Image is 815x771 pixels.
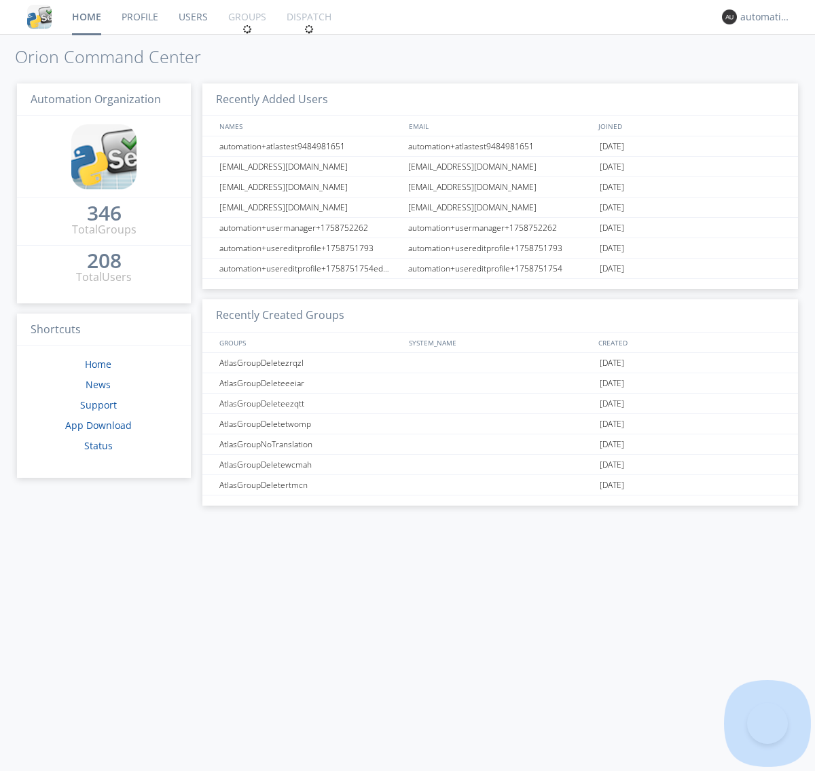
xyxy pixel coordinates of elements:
span: [DATE] [600,373,624,394]
div: [EMAIL_ADDRESS][DOMAIN_NAME] [216,198,404,217]
a: automation+usermanager+1758752262automation+usermanager+1758752262[DATE] [202,218,798,238]
span: [DATE] [600,157,624,177]
div: 346 [87,206,122,220]
a: AtlasGroupDeleteeeiar[DATE] [202,373,798,394]
img: cddb5a64eb264b2086981ab96f4c1ba7 [27,5,52,29]
a: Support [80,398,117,411]
a: AtlasGroupDeletertmcn[DATE] [202,475,798,495]
a: AtlasGroupDeletewcmah[DATE] [202,455,798,475]
a: AtlasGroupDeletetwomp[DATE] [202,414,798,434]
span: [DATE] [600,177,624,198]
div: [EMAIL_ADDRESS][DOMAIN_NAME] [405,177,596,197]
a: [EMAIL_ADDRESS][DOMAIN_NAME][EMAIL_ADDRESS][DOMAIN_NAME][DATE] [202,157,798,177]
div: GROUPS [216,333,402,352]
a: Home [85,358,111,371]
div: AtlasGroupDeletezrqzl [216,353,404,373]
img: spin.svg [242,24,252,34]
iframe: Toggle Customer Support [747,703,788,744]
span: [DATE] [600,475,624,495]
img: 373638.png [722,10,737,24]
a: [EMAIL_ADDRESS][DOMAIN_NAME][EMAIL_ADDRESS][DOMAIN_NAME][DATE] [202,177,798,198]
div: automation+usereditprofile+1758751793 [405,238,596,258]
a: News [86,378,111,391]
div: [EMAIL_ADDRESS][DOMAIN_NAME] [216,177,404,197]
div: Total Groups [72,222,137,238]
div: automation+atlas0003 [740,10,791,24]
div: AtlasGroupDeletertmcn [216,475,404,495]
div: 208 [87,254,122,267]
span: [DATE] [600,455,624,475]
a: Status [84,439,113,452]
h3: Recently Added Users [202,83,798,117]
a: automation+usereditprofile+1758751793automation+usereditprofile+1758751793[DATE] [202,238,798,259]
div: AtlasGroupDeleteezqtt [216,394,404,413]
span: [DATE] [600,414,624,434]
div: automation+usermanager+1758752262 [216,218,404,238]
div: automation+usereditprofile+1758751754editedautomation+usereditprofile+1758751754 [216,259,404,278]
div: CREATED [595,333,785,352]
span: [DATE] [600,259,624,279]
a: AtlasGroupDeletezrqzl[DATE] [202,353,798,373]
a: automation+usereditprofile+1758751754editedautomation+usereditprofile+1758751754automation+usered... [202,259,798,279]
a: AtlasGroupDeleteezqtt[DATE] [202,394,798,414]
span: Automation Organization [31,92,161,107]
span: [DATE] [600,434,624,455]
div: AtlasGroupDeletewcmah [216,455,404,474]
a: AtlasGroupNoTranslation[DATE] [202,434,798,455]
a: [EMAIL_ADDRESS][DOMAIN_NAME][EMAIL_ADDRESS][DOMAIN_NAME][DATE] [202,198,798,218]
div: [EMAIL_ADDRESS][DOMAIN_NAME] [216,157,404,176]
div: automation+atlastest9484981651 [405,136,596,156]
img: spin.svg [304,24,314,34]
span: [DATE] [600,198,624,218]
h3: Recently Created Groups [202,299,798,333]
div: NAMES [216,116,402,136]
span: [DATE] [600,394,624,414]
div: SYSTEM_NAME [405,333,595,352]
a: 208 [87,254,122,269]
div: AtlasGroupDeletetwomp [216,414,404,434]
div: AtlasGroupNoTranslation [216,434,404,454]
div: EMAIL [405,116,595,136]
div: [EMAIL_ADDRESS][DOMAIN_NAME] [405,157,596,176]
div: JOINED [595,116,785,136]
div: automation+usereditprofile+1758751793 [216,238,404,258]
span: [DATE] [600,238,624,259]
a: automation+atlastest9484981651automation+atlastest9484981651[DATE] [202,136,798,157]
a: App Download [65,419,132,432]
a: 346 [87,206,122,222]
div: Total Users [76,269,132,285]
div: AtlasGroupDeleteeeiar [216,373,404,393]
span: [DATE] [600,218,624,238]
div: automation+usereditprofile+1758751754 [405,259,596,278]
div: [EMAIL_ADDRESS][DOMAIN_NAME] [405,198,596,217]
img: cddb5a64eb264b2086981ab96f4c1ba7 [71,124,137,189]
span: [DATE] [600,353,624,373]
div: automation+atlastest9484981651 [216,136,404,156]
span: [DATE] [600,136,624,157]
h3: Shortcuts [17,314,191,347]
div: automation+usermanager+1758752262 [405,218,596,238]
